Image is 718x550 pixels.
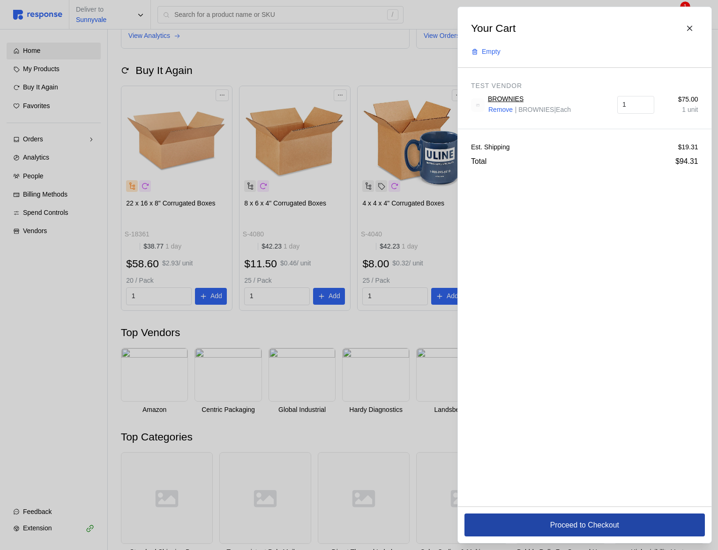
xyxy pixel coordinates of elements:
[550,519,619,531] p: Proceed to Checkout
[661,95,698,105] p: $75.00
[471,142,510,153] p: Est. Shipping
[471,98,485,112] img: svg%3e
[464,513,705,536] button: Proceed to Checkout
[488,105,513,115] p: Remove
[466,43,506,61] button: Empty
[488,104,513,116] button: Remove
[488,94,524,104] a: BROWNIES
[675,155,698,167] p: $94.31
[661,105,698,115] p: 1 unit
[554,106,571,113] span: | Each
[482,47,501,57] p: Empty
[471,81,698,91] p: Test Vendor
[622,96,649,113] input: Qty
[678,142,698,153] p: $19.31
[515,106,554,113] span: | BROWNIES
[471,155,486,167] p: Total
[471,21,516,36] h2: Your Cart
